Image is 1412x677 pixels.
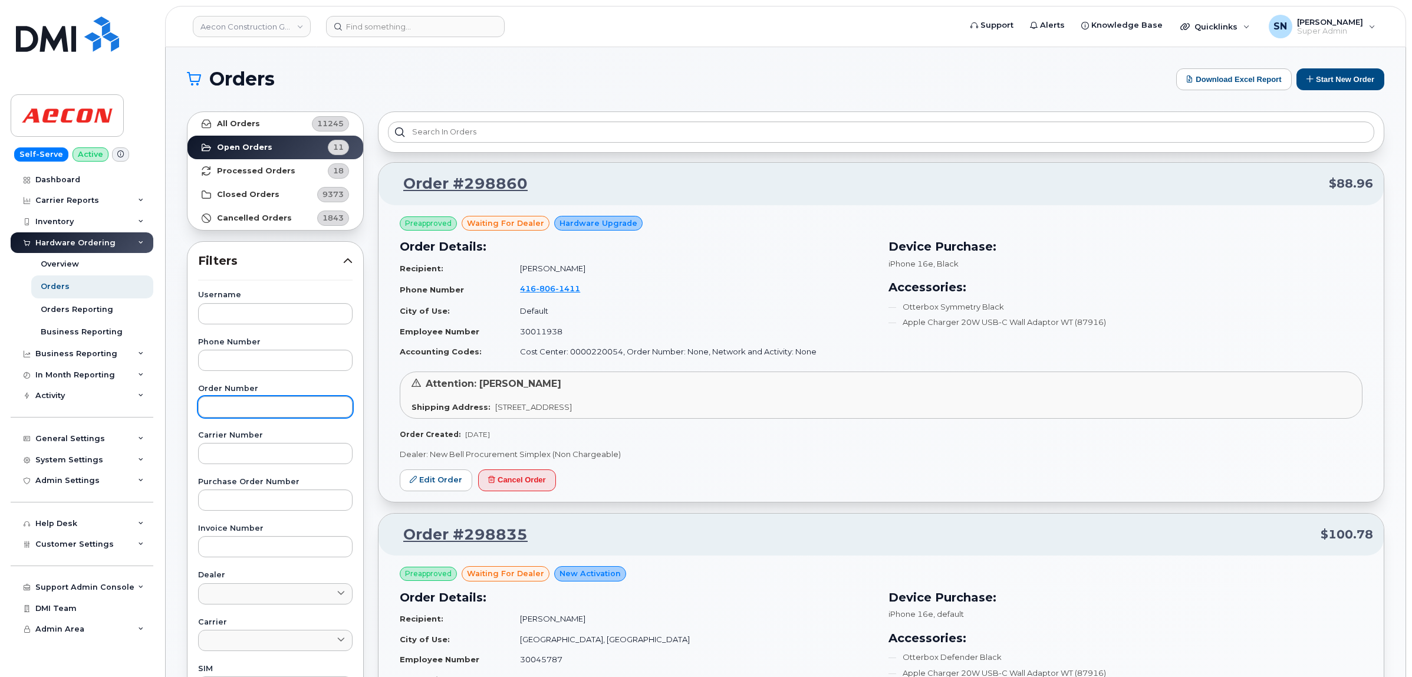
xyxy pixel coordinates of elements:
[509,321,874,342] td: 30011938
[509,609,874,629] td: [PERSON_NAME]
[198,252,343,270] span: Filters
[400,655,479,664] strong: Employee Number
[400,614,443,623] strong: Recipient:
[400,327,479,336] strong: Employee Number
[198,291,353,299] label: Username
[400,469,472,491] a: Edit Order
[400,430,460,439] strong: Order Created:
[509,629,874,650] td: [GEOGRAPHIC_DATA], [GEOGRAPHIC_DATA]
[888,278,1363,296] h3: Accessories:
[1296,68,1384,90] button: Start New Order
[217,190,279,199] strong: Closed Orders
[520,284,580,293] span: 416
[322,212,344,224] span: 1843
[400,238,874,255] h3: Order Details:
[400,635,450,644] strong: City of Use:
[209,70,275,88] span: Orders
[509,649,874,670] td: 30045787
[400,285,464,294] strong: Phone Number
[217,166,295,176] strong: Processed Orders
[333,165,344,176] span: 18
[198,478,353,486] label: Purchase Order Number
[198,571,353,579] label: Dealer
[467,568,544,579] span: waiting for dealer
[187,112,363,136] a: All Orders11245
[509,301,874,321] td: Default
[536,284,555,293] span: 806
[198,385,353,393] label: Order Number
[187,159,363,183] a: Processed Orders18
[389,173,528,195] a: Order #298860
[1329,175,1373,192] span: $88.96
[412,402,491,412] strong: Shipping Address:
[426,378,561,389] span: Attention: [PERSON_NAME]
[198,665,353,673] label: SIM
[520,284,594,293] a: 4168061411
[405,568,452,579] span: Preapproved
[559,218,637,229] span: Hardware Upgrade
[555,284,580,293] span: 1411
[1321,526,1373,543] span: $100.78
[217,213,292,223] strong: Cancelled Orders
[888,652,1363,663] li: Otterbox Defender Black
[933,259,959,268] span: , Black
[187,206,363,230] a: Cancelled Orders1843
[495,402,572,412] span: [STREET_ADDRESS]
[509,341,874,362] td: Cost Center: 0000220054, Order Number: None, Network and Activity: None
[467,218,544,229] span: waiting for dealer
[888,259,933,268] span: iPhone 16e
[888,589,1363,606] h3: Device Purchase:
[389,524,528,545] a: Order #298835
[1176,68,1292,90] button: Download Excel Report
[478,469,556,491] button: Cancel Order
[187,136,363,159] a: Open Orders11
[198,619,353,626] label: Carrier
[198,338,353,346] label: Phone Number
[400,306,450,316] strong: City of Use:
[888,609,933,619] span: iPhone 16e
[388,121,1374,143] input: Search in orders
[888,238,1363,255] h3: Device Purchase:
[509,258,874,279] td: [PERSON_NAME]
[400,589,874,606] h3: Order Details:
[888,629,1363,647] h3: Accessories:
[333,142,344,153] span: 11
[888,317,1363,328] li: Apple Charger 20W USB-C Wall Adaptor WT (87916)
[217,143,272,152] strong: Open Orders
[888,301,1363,313] li: Otterbox Symmetry Black
[217,119,260,129] strong: All Orders
[187,183,363,206] a: Closed Orders9373
[400,264,443,273] strong: Recipient:
[400,347,482,356] strong: Accounting Codes:
[465,430,490,439] span: [DATE]
[198,432,353,439] label: Carrier Number
[933,609,964,619] span: , default
[317,118,344,129] span: 11245
[198,525,353,533] label: Invoice Number
[405,218,452,229] span: Preapproved
[322,189,344,200] span: 9373
[400,449,1362,460] p: Dealer: New Bell Procurement Simplex (Non Chargeable)
[559,568,621,579] span: New Activation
